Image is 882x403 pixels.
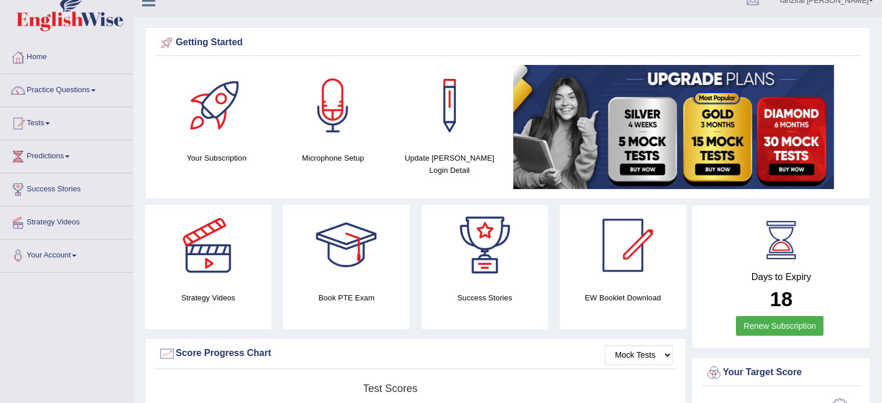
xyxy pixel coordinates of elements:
h4: Days to Expiry [705,272,857,282]
a: Tests [1,107,133,136]
a: Renew Subscription [736,316,823,336]
h4: Strategy Videos [145,292,271,304]
div: Your Target Score [705,364,857,382]
a: Predictions [1,140,133,169]
img: small5.jpg [513,65,834,189]
h4: Book PTE Exam [283,292,409,304]
h4: Microphone Setup [281,152,386,164]
h4: Your Subscription [164,152,269,164]
h4: Success Stories [422,292,548,304]
tspan: Test scores [363,383,418,394]
h4: Update [PERSON_NAME] Login Detail [397,152,502,176]
h4: EW Booklet Download [560,292,686,304]
a: Practice Questions [1,74,133,103]
div: Getting Started [158,34,857,52]
div: Score Progress Chart [158,345,673,362]
a: Strategy Videos [1,206,133,235]
a: Success Stories [1,173,133,202]
a: Home [1,41,133,70]
b: 18 [770,288,793,310]
a: Your Account [1,239,133,268]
